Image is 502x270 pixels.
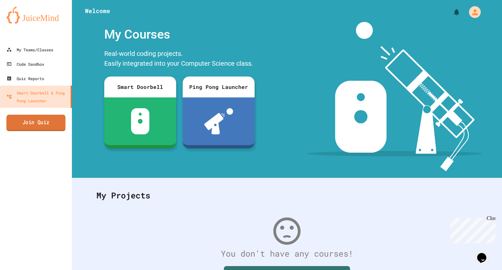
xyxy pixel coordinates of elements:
[448,215,495,243] iframe: chat widget
[475,244,495,263] iframe: chat widget
[183,76,255,97] div: Ping Pong Launcher
[101,22,258,47] div: My Courses
[7,89,68,105] div: Smart Doorbell & Ping Pong Launcher
[7,46,53,54] div: My Teams/Classes
[7,60,44,68] div: Code Sandbox
[204,108,233,134] img: ppl-with-ball.png
[462,5,482,20] div: My Account
[104,76,176,97] div: Smart Doorbell
[441,7,462,18] div: My Notifications
[90,183,484,208] div: My Projects
[90,247,484,260] div: You don't have any courses!
[7,75,44,82] div: Quiz Reports
[3,3,45,42] div: Chat with us now!Close
[7,7,65,24] img: logo-orange.svg
[131,108,150,134] img: sdb-white.svg
[307,22,482,171] img: banner-image-my-projects.png
[101,47,258,72] div: Real-world coding projects. Easily integrated into your Computer Science class.
[7,115,66,131] a: Join Quiz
